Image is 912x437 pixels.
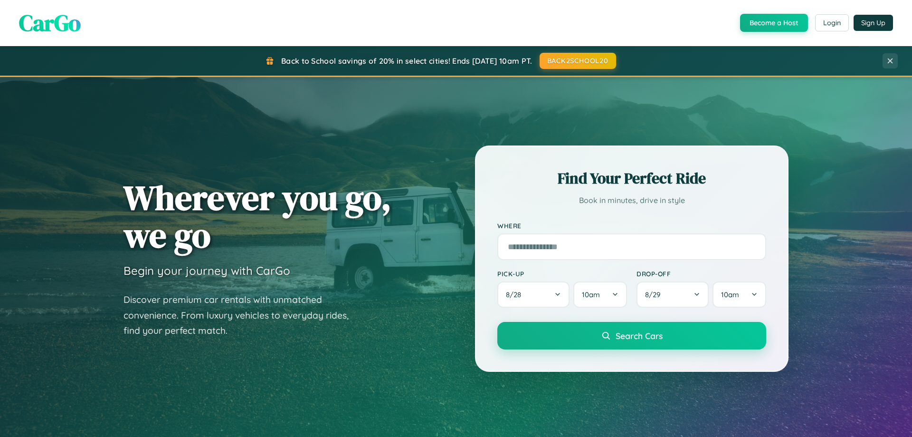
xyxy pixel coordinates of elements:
p: Book in minutes, drive in style [497,194,766,207]
label: Drop-off [636,270,766,278]
p: Discover premium car rentals with unmatched convenience. From luxury vehicles to everyday rides, ... [123,292,361,339]
label: Where [497,222,766,230]
button: Become a Host [740,14,808,32]
span: CarGo [19,7,81,39]
span: 10am [721,290,739,299]
span: 10am [582,290,600,299]
h1: Wherever you go, we go [123,179,391,254]
button: BACK2SCHOOL20 [540,53,616,69]
button: Sign Up [854,15,893,31]
button: Login [815,14,849,31]
button: 8/28 [497,282,570,308]
h3: Begin your journey with CarGo [123,263,290,278]
span: Back to School savings of 20% in select cities! Ends [DATE] 10am PT. [281,56,532,66]
button: Search Cars [497,322,766,350]
h2: Find Your Perfect Ride [497,168,766,189]
button: 8/29 [636,282,709,308]
span: 8 / 28 [506,290,526,299]
label: Pick-up [497,270,627,278]
span: 8 / 29 [645,290,665,299]
button: 10am [573,282,627,308]
span: Search Cars [616,330,663,341]
button: 10am [712,282,766,308]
